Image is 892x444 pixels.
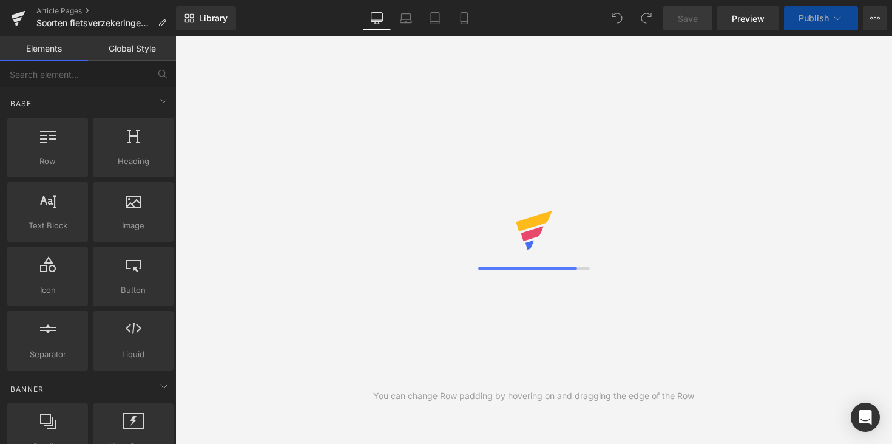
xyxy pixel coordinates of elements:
span: Banner [9,383,45,395]
span: Publish [799,13,829,23]
a: Desktop [362,6,391,30]
a: Article Pages [36,6,176,16]
span: Soorten fietsverzekeringen in [GEOGRAPHIC_DATA]: alles wat je moet weten (2025) [36,18,153,28]
button: Redo [634,6,658,30]
span: Row [11,155,84,168]
a: Mobile [450,6,479,30]
button: Publish [784,6,858,30]
span: Save [678,12,698,25]
a: Preview [717,6,779,30]
span: Text Block [11,219,84,232]
a: New Library [176,6,236,30]
span: Heading [96,155,170,168]
span: Preview [732,12,765,25]
a: Laptop [391,6,421,30]
span: Library [199,13,228,24]
span: Base [9,98,33,109]
span: Icon [11,284,84,296]
span: Image [96,219,170,232]
a: Global Style [88,36,176,61]
div: Open Intercom Messenger [851,403,880,432]
button: More [863,6,887,30]
div: You can change Row padding by hovering on and dragging the edge of the Row [373,389,694,403]
span: Separator [11,348,84,361]
span: Button [96,284,170,296]
button: Undo [605,6,629,30]
a: Tablet [421,6,450,30]
span: Liquid [96,348,170,361]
